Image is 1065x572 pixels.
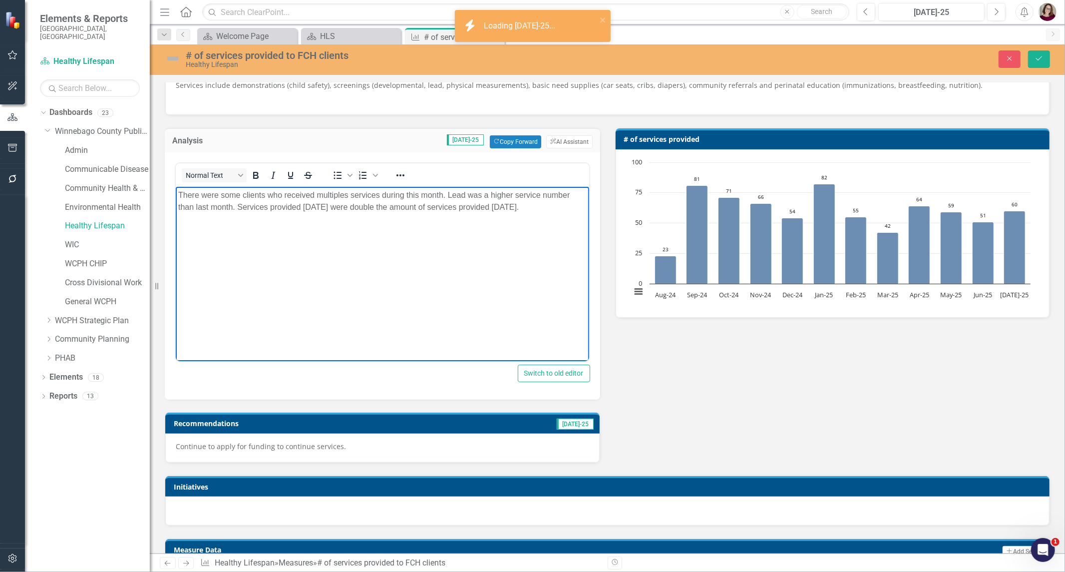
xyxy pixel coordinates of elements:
[82,392,98,401] div: 13
[216,30,295,42] div: Welcome Page
[635,218,642,227] text: 50
[215,558,275,568] a: Healthy Lifespan
[49,107,92,118] a: Dashboards
[49,391,77,402] a: Reports
[392,168,409,182] button: Reveal or hide additional toolbar items
[940,212,962,284] path: May-25, 59. Actual.
[781,218,803,284] path: Dec-24, 54. Actual.
[908,206,930,284] path: Apr-25, 64. Actual.
[55,353,150,364] a: PHAB
[600,14,607,25] button: close
[687,290,708,299] text: Sep-24
[1004,211,1025,284] path: Jul-25, 60. Actual.
[172,136,245,145] h3: Analysis
[65,164,150,175] a: Communicable Disease
[626,157,1040,307] div: Chart. Highcharts interactive chart.
[55,126,150,137] a: Winnebago County Public Health
[49,372,83,383] a: Elements
[909,290,929,299] text: Apr-25
[686,185,708,284] path: Sep-24, 81. Actual.
[40,12,140,24] span: Elements & Reports
[40,56,140,67] a: Healthy Lifespan
[1039,3,1057,21] img: Sarahjean Schluechtermann
[176,80,983,90] span: Services include demonstrations (child safety), screenings (developmental, lead, physical measure...
[1031,538,1055,562] iframe: Intercom live chat
[40,24,140,41] small: [GEOGRAPHIC_DATA], [GEOGRAPHIC_DATA]
[65,220,150,232] a: Healthy Lifespan
[300,168,317,182] button: Strikethrough
[973,290,992,299] text: Jun-25
[694,175,700,182] text: 81
[55,334,150,345] a: Community Planning
[247,168,264,182] button: Bold
[65,183,150,194] a: Community Health & Prevention
[88,373,104,382] div: 18
[65,296,150,308] a: General WCPH
[490,135,541,148] button: Copy Forward
[447,134,484,145] span: [DATE]-25
[782,290,803,299] text: Dec-24
[355,168,379,182] div: Numbered list
[174,483,1045,491] h3: Initiatives
[202,3,849,21] input: Search ClearPoint...
[65,145,150,156] a: Admin
[789,208,795,215] text: 54
[980,212,986,219] text: 51
[65,258,150,270] a: WCPH CHIP
[655,256,676,284] path: Aug-24, 23. Actual.
[797,5,847,19] button: Search
[1052,538,1060,546] span: 1
[165,50,181,66] img: Not Defined
[174,420,439,427] h3: Recommendations
[518,365,590,382] button: Switch to old editor
[186,171,235,179] span: Normal Text
[484,20,558,32] div: Loading [DATE]-25...
[631,285,645,299] button: View chart menu, Chart
[626,157,1036,307] svg: Interactive chart
[811,7,832,15] span: Search
[186,50,664,61] div: # of services provided to FCH clients
[663,246,669,253] text: 23
[176,187,589,361] iframe: Rich Text Area
[65,202,150,213] a: Environmental Health
[639,279,642,288] text: 0
[635,187,642,196] text: 75
[176,442,589,452] p: Continue to apply for funding to continue services.
[282,168,299,182] button: Underline
[655,290,676,299] text: Aug-24
[853,207,859,214] text: 55
[317,558,445,568] div: # of services provided to FCH clients
[546,135,592,148] button: AI Assistant
[557,419,594,430] span: [DATE]-25
[5,11,22,29] img: ClearPoint Strategy
[821,174,827,181] text: 82
[948,202,954,209] text: 59
[1000,290,1029,299] text: [DATE]-25
[182,168,247,182] button: Block Normal Text
[877,290,898,299] text: Mar-25
[719,290,739,299] text: Oct-24
[845,217,866,284] path: Feb-25, 55. Actual.
[174,546,635,554] h3: Measure Data
[304,30,398,42] a: HLS
[814,290,833,299] text: Jan-25
[750,290,771,299] text: Nov-24
[846,290,866,299] text: Feb-25
[877,232,898,284] path: Mar-25, 42. Actual.
[758,193,764,200] text: 66
[624,135,1045,143] h3: # of services provided
[320,30,398,42] div: HLS
[329,168,354,182] div: Bullet list
[1012,201,1018,208] text: 60
[726,187,732,194] text: 71
[186,61,664,68] div: Healthy Lifespan
[940,290,962,299] text: May-25
[55,315,150,327] a: WCPH Strategic Plan
[424,31,502,43] div: # of services provided to FCH clients
[97,108,113,117] div: 23
[916,196,922,203] text: 64
[882,6,981,18] div: [DATE]-25
[40,79,140,97] input: Search Below...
